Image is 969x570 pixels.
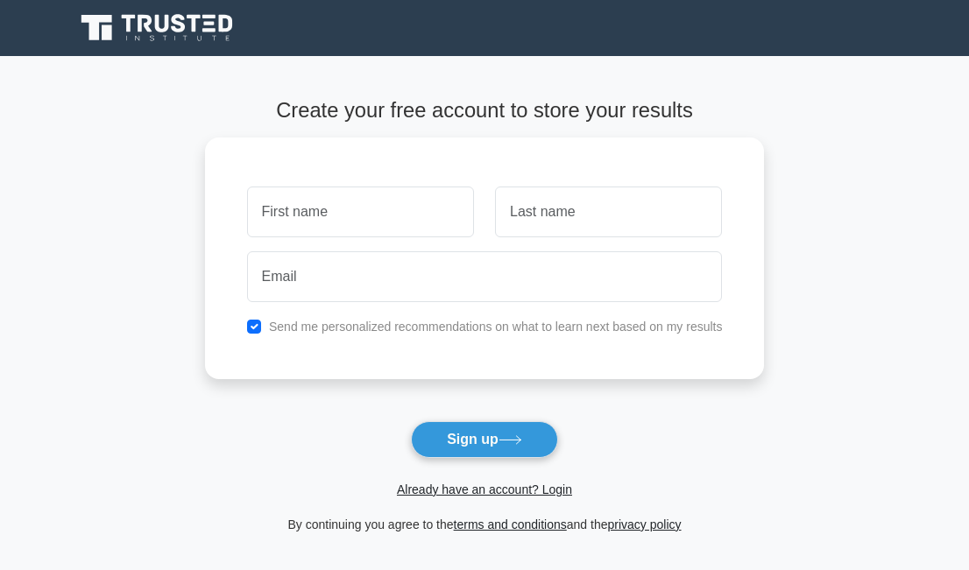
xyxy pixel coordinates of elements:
[205,98,765,123] h4: Create your free account to store your results
[269,320,723,334] label: Send me personalized recommendations on what to learn next based on my results
[454,517,567,531] a: terms and conditions
[247,186,474,237] input: First name
[247,251,723,302] input: Email
[195,514,775,535] div: By continuing you agree to the and the
[397,482,572,496] a: Already have an account? Login
[495,186,722,237] input: Last name
[411,421,558,458] button: Sign up
[608,517,682,531] a: privacy policy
